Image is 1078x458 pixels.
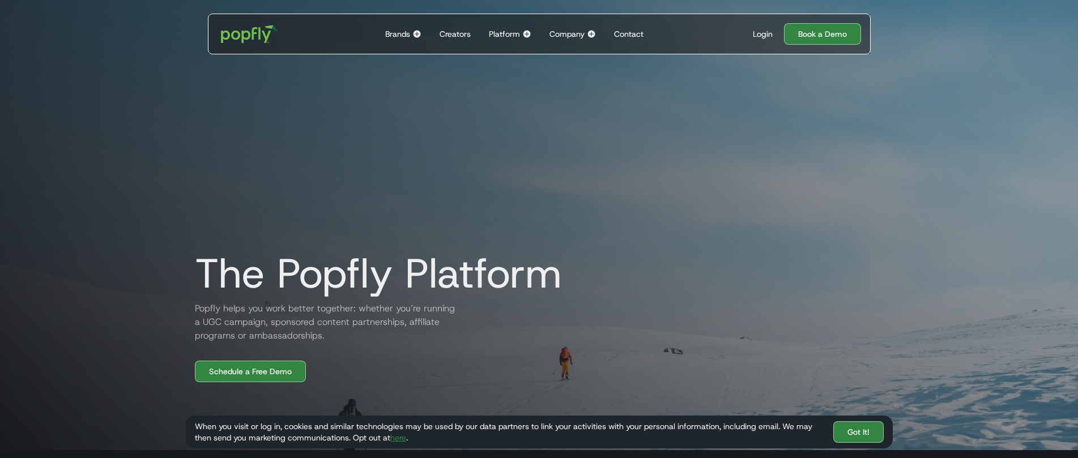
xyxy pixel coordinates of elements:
div: Brands [385,28,410,40]
div: When you visit or log in, cookies and similar technologies may be used by our data partners to li... [195,421,824,443]
a: Schedule a Free Demo [195,361,306,382]
div: Login [753,28,773,40]
a: Login [748,28,777,40]
a: here [390,433,406,443]
h1: The Popfly Platform [186,251,562,296]
div: Contact [614,28,644,40]
a: home [213,17,286,51]
div: Platform [489,28,520,40]
div: Creators [440,28,471,40]
a: Got It! [833,421,884,443]
a: Creators [435,14,475,54]
h2: Popfly helps you work better together: whether you’re running a UGC campaign, sponsored content p... [186,302,458,343]
a: Book a Demo [784,23,861,45]
div: Company [549,28,585,40]
a: Contact [610,14,648,54]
